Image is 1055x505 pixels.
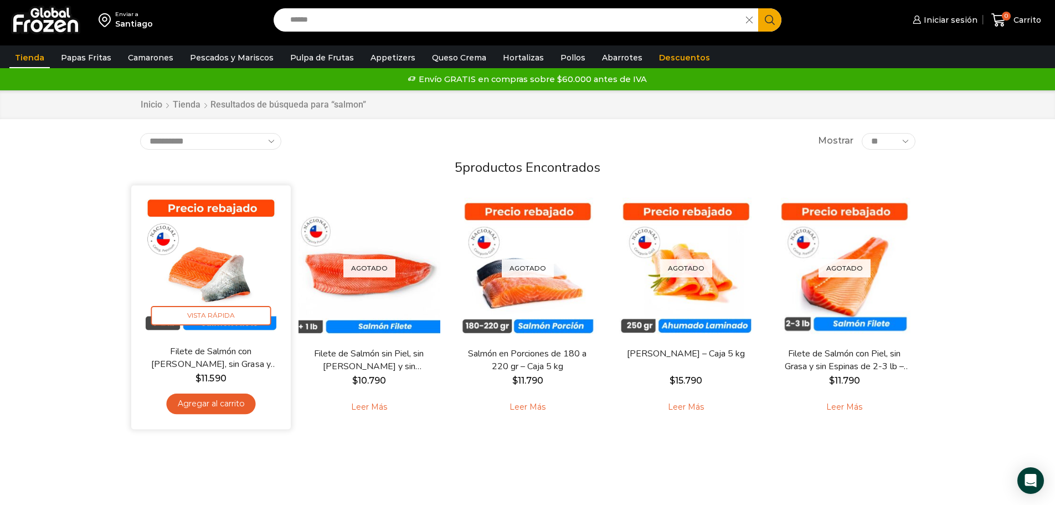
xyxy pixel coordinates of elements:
[809,396,879,419] a: Leé más sobre “Filete de Salmón con Piel, sin Grasa y sin Espinas de 2-3 lb - Premium - Caja 10 kg”
[555,47,591,68] a: Pollos
[334,396,404,419] a: Leé más sobre “Filete de Salmón sin Piel, sin Grasa y sin Espinas – Caja 10 Kg”
[758,8,781,32] button: Search button
[352,375,386,386] bdi: 10.790
[9,47,50,68] a: Tienda
[122,47,179,68] a: Camarones
[780,348,908,373] a: Filete de Salmón con Piel, sin Grasa y sin Espinas de 2-3 lb – Premium – Caja 10 kg
[651,396,721,419] a: Leé más sobre “Salmón Ahumado Laminado - Caja 5 kg”
[502,259,554,277] p: Agotado
[660,259,712,277] p: Agotado
[1002,12,1011,21] span: 0
[99,11,115,29] img: address-field-icon.svg
[910,9,977,31] a: Iniciar sesión
[146,345,275,371] a: Filete de Salmón con [PERSON_NAME], sin Grasa y sin Espinas 1-2 lb – Caja 10 Kg
[365,47,421,68] a: Appetizers
[670,375,675,386] span: $
[653,47,716,68] a: Descuentos
[829,375,860,386] bdi: 11.790
[140,133,281,150] select: Pedido de la tienda
[829,375,835,386] span: $
[140,99,366,111] nav: Breadcrumb
[343,259,395,277] p: Agotado
[670,375,702,386] bdi: 15.790
[195,373,201,383] span: $
[184,47,279,68] a: Pescados y Mariscos
[512,375,543,386] bdi: 11.790
[172,99,201,111] a: Tienda
[195,373,226,383] bdi: 11.590
[497,47,549,68] a: Hortalizas
[210,99,366,110] h1: Resultados de búsqueda para “salmon”
[1011,14,1041,25] span: Carrito
[352,375,358,386] span: $
[492,396,563,419] a: Leé más sobre “Salmón en Porciones de 180 a 220 gr - Caja 5 kg”
[55,47,117,68] a: Papas Fritas
[285,47,359,68] a: Pulpa de Frutas
[115,18,153,29] div: Santiago
[140,99,163,111] a: Inicio
[622,348,749,360] a: [PERSON_NAME] – Caja 5 kg
[166,394,255,414] a: Agregar al carrito: “Filete de Salmón con Piel, sin Grasa y sin Espinas 1-2 lb – Caja 10 Kg”
[989,7,1044,33] a: 0 Carrito
[596,47,648,68] a: Abarrotes
[1017,467,1044,494] div: Open Intercom Messenger
[426,47,492,68] a: Queso Crema
[305,348,433,373] a: Filete de Salmón sin Piel, sin [PERSON_NAME] y sin [PERSON_NAME] – Caja 10 Kg
[512,375,518,386] span: $
[819,259,871,277] p: Agotado
[115,11,153,18] div: Enviar a
[464,348,591,373] a: Salmón en Porciones de 180 a 220 gr – Caja 5 kg
[462,159,600,176] span: productos encontrados
[455,159,462,176] span: 5
[151,306,271,325] span: Vista Rápida
[818,135,853,147] span: Mostrar
[921,14,977,25] span: Iniciar sesión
